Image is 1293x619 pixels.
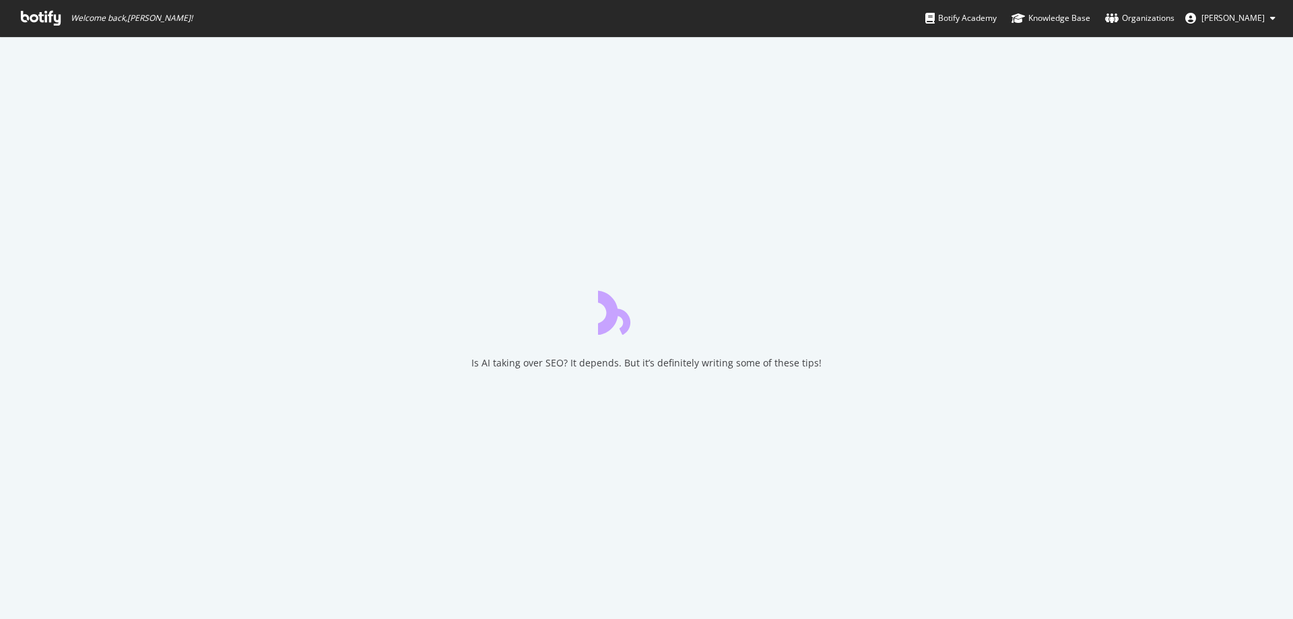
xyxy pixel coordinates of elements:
[598,286,695,335] div: animation
[1201,12,1265,24] span: Joyce Sissi
[925,11,997,25] div: Botify Academy
[471,356,822,370] div: Is AI taking over SEO? It depends. But it’s definitely writing some of these tips!
[1105,11,1174,25] div: Organizations
[71,13,193,24] span: Welcome back, [PERSON_NAME] !
[1012,11,1090,25] div: Knowledge Base
[1174,7,1286,29] button: [PERSON_NAME]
